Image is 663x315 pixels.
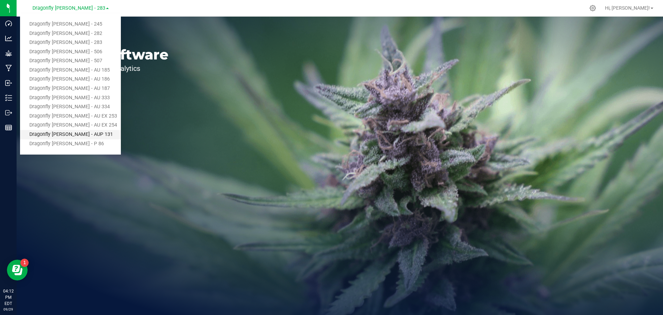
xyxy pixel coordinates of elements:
a: Dragonfly [PERSON_NAME] - 283 [20,38,121,47]
inline-svg: Grow [5,50,12,57]
inline-svg: Outbound [5,109,12,116]
a: Dragonfly [PERSON_NAME] - AU 186 [20,75,121,84]
a: Dragonfly [PERSON_NAME] - 282 [20,29,121,38]
a: Dragonfly [PERSON_NAME] - 506 [20,47,121,57]
inline-svg: Reports [5,124,12,131]
a: Dragonfly [PERSON_NAME] - AU 333 [20,93,121,103]
inline-svg: Dashboard [5,20,12,27]
a: Dragonfly [PERSON_NAME] - AU 185 [20,66,121,75]
a: Dragonfly [PERSON_NAME] - AU EX 253 [20,112,121,121]
iframe: Resource center unread badge [20,259,29,267]
a: Dragonfly [PERSON_NAME] - P 86 [20,139,121,149]
p: 04:12 PM EDT [3,288,13,307]
iframe: Resource center [7,260,28,280]
inline-svg: Inbound [5,80,12,86]
a: Dragonfly [PERSON_NAME] - AU 334 [20,102,121,112]
inline-svg: Analytics [5,35,12,42]
a: Dragonfly [PERSON_NAME] - AU EX 254 [20,121,121,130]
p: 09/29 [3,307,13,312]
inline-svg: Inventory [5,94,12,101]
a: Dragonfly [PERSON_NAME] - 245 [20,20,121,29]
a: Dragonfly [PERSON_NAME] - AUP 131 [20,130,121,139]
span: Hi, [PERSON_NAME]! [605,5,650,11]
inline-svg: Manufacturing [5,65,12,72]
a: Dragonfly [PERSON_NAME] - AU 187 [20,84,121,93]
span: Dragonfly [PERSON_NAME] - 283 [32,5,105,11]
a: Dragonfly [PERSON_NAME] - 507 [20,56,121,66]
div: Manage settings [588,5,597,11]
